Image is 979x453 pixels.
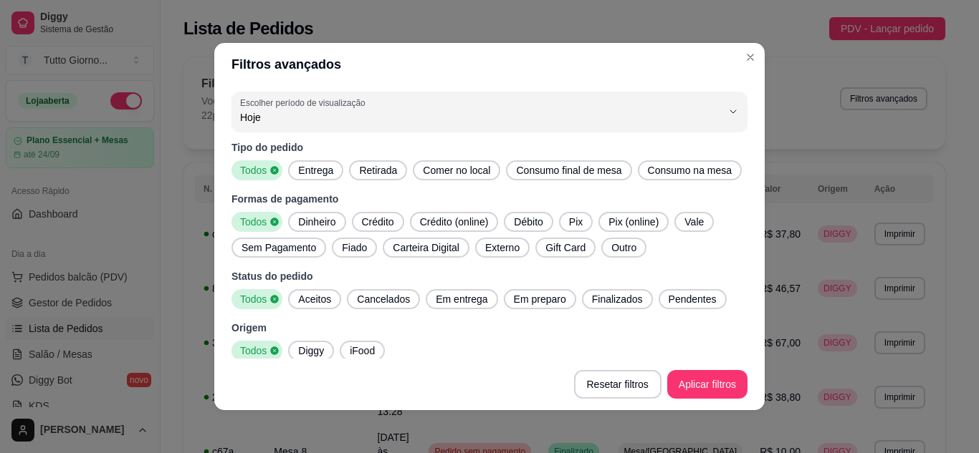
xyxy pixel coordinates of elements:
[417,163,496,177] span: Comer no local
[739,46,762,69] button: Close
[598,212,669,232] button: Pix (online)
[642,163,738,177] span: Consumo na mesa
[582,289,653,309] button: Finalizados
[340,341,385,361] button: iFood
[506,160,631,180] button: Consumo final de mesa
[231,192,748,206] p: Formas de pagamento
[336,240,373,255] span: Fiado
[383,238,469,258] button: Carteira Digital
[231,341,282,361] button: Todos
[231,160,282,180] button: Todos
[510,163,627,177] span: Consumo final de mesa
[288,341,334,361] button: Diggy
[504,212,553,232] button: Débito
[288,289,341,309] button: Aceitos
[663,292,722,306] span: Pendentes
[606,240,642,255] span: Outro
[563,215,588,229] span: Pix
[504,289,576,309] button: Em preparo
[679,215,710,229] span: Vale
[508,215,548,229] span: Débito
[540,240,591,255] span: Gift Card
[234,163,269,177] span: Todos
[574,370,662,399] button: Resetar filtros
[347,289,420,309] button: Cancelados
[288,160,343,180] button: Entrega
[332,238,377,258] button: Fiado
[231,269,748,283] p: Status do pedido
[603,215,664,229] span: Pix (online)
[234,344,269,358] span: Todos
[349,160,407,180] button: Retirada
[234,292,269,306] span: Todos
[292,292,337,306] span: Aceitos
[559,212,593,232] button: Pix
[586,292,649,306] span: Finalizados
[234,215,269,229] span: Todos
[214,43,765,86] header: Filtros avançados
[231,289,282,309] button: Todos
[231,212,282,232] button: Todos
[475,238,530,258] button: Externo
[231,238,326,258] button: Sem Pagamento
[674,212,714,232] button: Vale
[535,238,596,258] button: Gift Card
[353,163,403,177] span: Retirada
[430,292,493,306] span: Em entrega
[236,240,322,255] span: Sem Pagamento
[292,163,339,177] span: Entrega
[292,344,330,358] span: Diggy
[410,212,499,232] button: Crédito (online)
[356,215,400,229] span: Crédito
[351,292,416,306] span: Cancelados
[288,212,345,232] button: Dinheiro
[240,110,722,125] span: Hoje
[479,240,525,255] span: Externo
[508,292,572,306] span: Em preparo
[601,238,646,258] button: Outro
[387,240,465,255] span: Carteira Digital
[667,370,748,399] button: Aplicar filtros
[426,289,497,309] button: Em entrega
[414,215,495,229] span: Crédito (online)
[413,160,500,180] button: Comer no local
[344,344,381,358] span: iFood
[638,160,742,180] button: Consumo na mesa
[231,92,748,132] button: Escolher período de visualizaçãoHoje
[659,289,727,309] button: Pendentes
[292,215,341,229] span: Dinheiro
[240,97,370,109] label: Escolher período de visualização
[231,321,748,335] p: Origem
[231,140,748,155] p: Tipo do pedido
[352,212,404,232] button: Crédito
